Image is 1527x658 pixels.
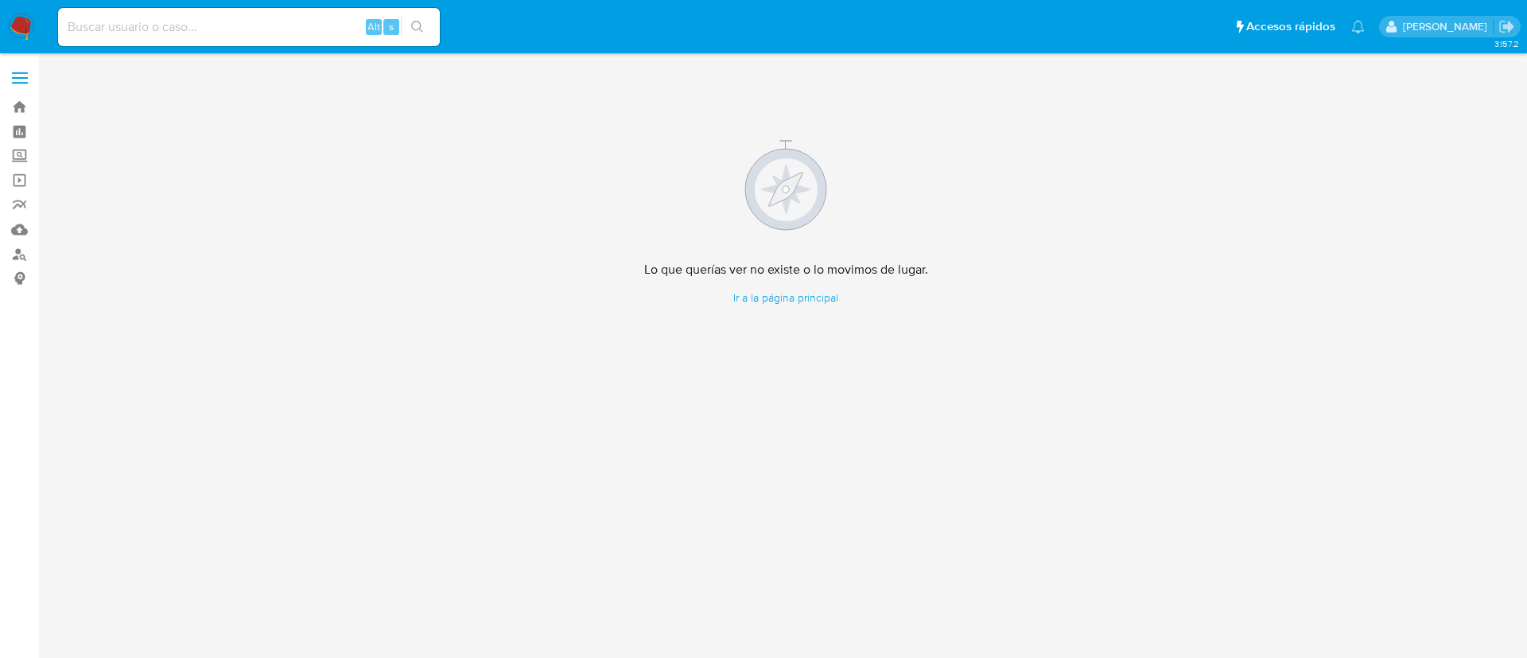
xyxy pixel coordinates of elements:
a: Salir [1498,18,1515,35]
input: Buscar usuario o caso... [58,17,440,37]
span: Alt [367,19,380,34]
p: alicia.aldreteperez@mercadolibre.com.mx [1403,19,1493,34]
a: Ir a la página principal [644,290,928,306]
h4: Lo que querías ver no existe o lo movimos de lugar. [644,262,928,278]
a: Notificaciones [1351,20,1365,33]
span: Accesos rápidos [1246,18,1335,35]
button: search-icon [401,16,433,38]
span: s [389,19,394,34]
